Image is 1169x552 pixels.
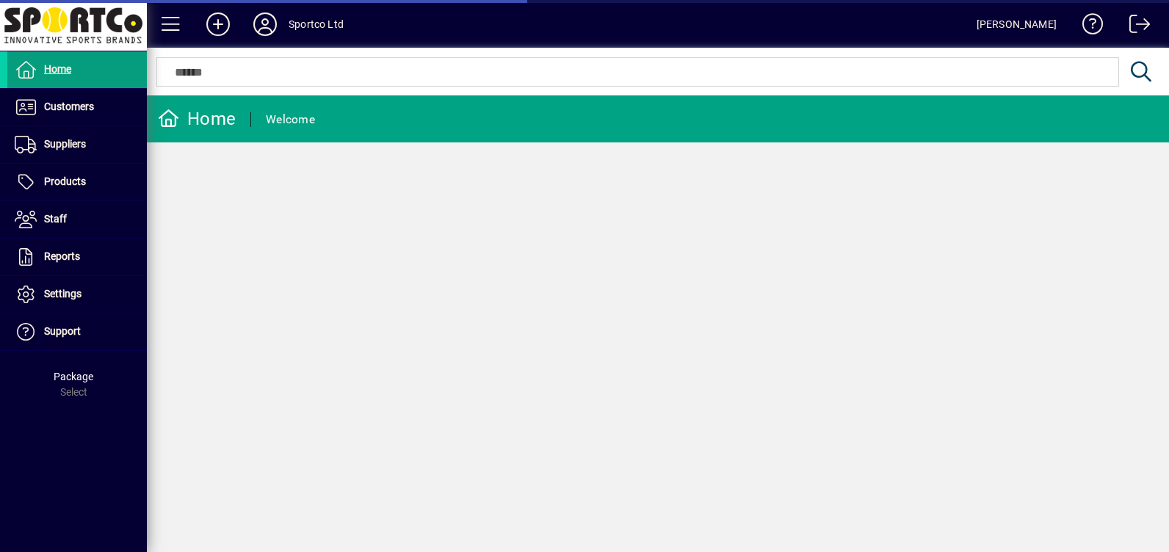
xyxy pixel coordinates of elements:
[977,12,1057,36] div: [PERSON_NAME]
[242,11,289,37] button: Profile
[44,325,81,337] span: Support
[7,89,147,126] a: Customers
[54,371,93,382] span: Package
[7,313,147,350] a: Support
[44,175,86,187] span: Products
[7,126,147,163] a: Suppliers
[195,11,242,37] button: Add
[7,201,147,238] a: Staff
[44,213,67,225] span: Staff
[44,101,94,112] span: Customers
[44,288,82,299] span: Settings
[1071,3,1104,51] a: Knowledge Base
[158,107,236,131] div: Home
[7,239,147,275] a: Reports
[7,164,147,200] a: Products
[1118,3,1151,51] a: Logout
[7,276,147,313] a: Settings
[289,12,344,36] div: Sportco Ltd
[44,250,80,262] span: Reports
[266,108,315,131] div: Welcome
[44,63,71,75] span: Home
[44,138,86,150] span: Suppliers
